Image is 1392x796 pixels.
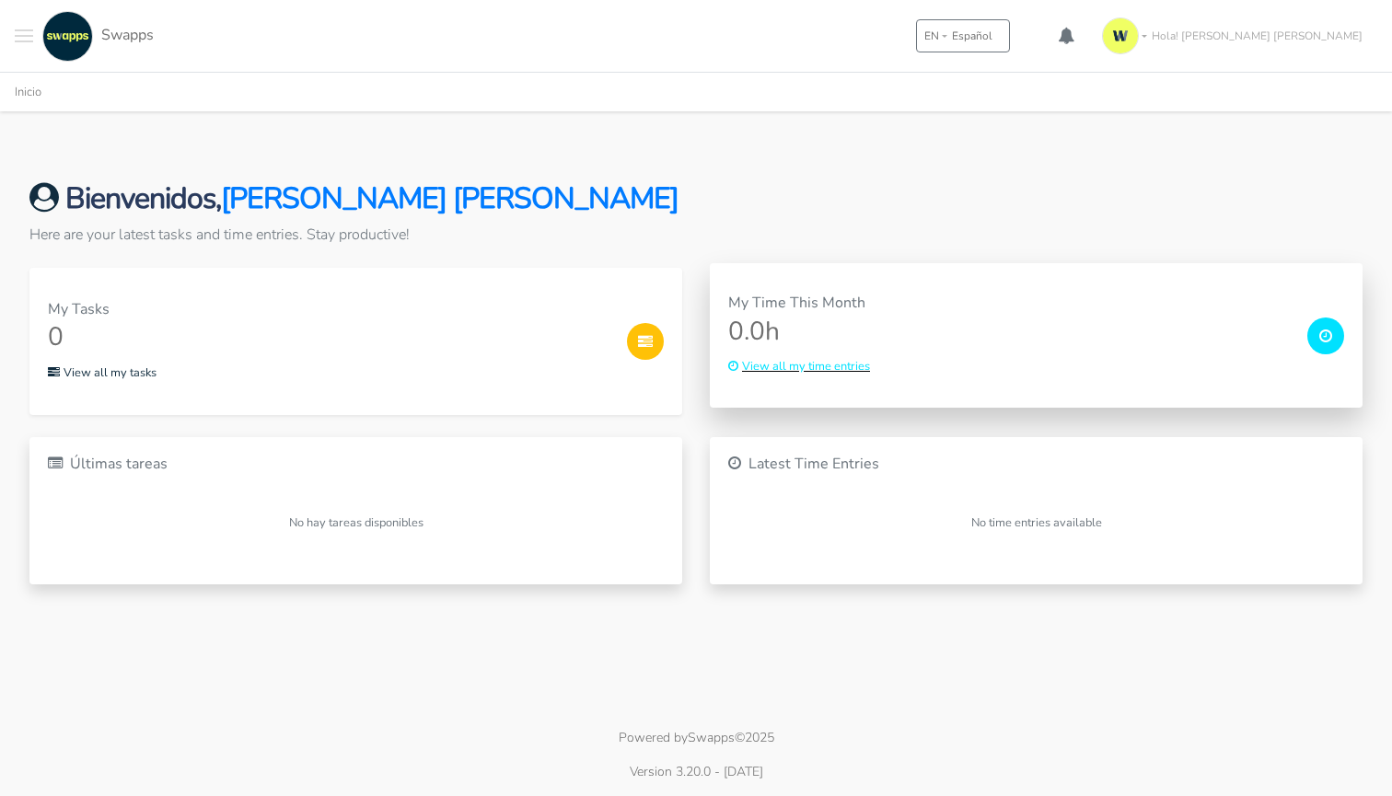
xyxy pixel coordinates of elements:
[728,358,870,375] small: View all my time entries
[42,11,93,62] img: swapps-linkedin-v2.jpg
[289,514,423,531] small: No hay tareas disponibles
[221,179,679,218] span: [PERSON_NAME] [PERSON_NAME]
[48,322,612,353] h3: 0
[1102,17,1139,54] img: isotipo-3-3e143c57.png
[971,514,1102,531] small: No time entries available
[1095,10,1377,62] a: Hola! [PERSON_NAME] [PERSON_NAME]
[728,317,1293,348] h3: 0.0h
[1152,28,1363,44] span: Hola! [PERSON_NAME] [PERSON_NAME]
[916,19,1010,52] button: ENEspañol
[29,181,1363,216] h2: Bienvenidos,
[38,11,154,62] a: Swapps
[688,729,735,746] a: Swapps
[728,294,1293,312] h6: My Time This Month
[48,301,612,318] h6: My Tasks
[29,224,1363,246] p: Here are your latest tasks and time entries. Stay productive!
[101,25,154,45] span: Swapps
[15,11,33,62] button: Toggle navigation menu
[728,355,870,375] a: View all my time entries
[48,364,157,381] small: View all my tasks
[952,28,992,44] span: Español
[15,84,41,100] a: Inicio
[48,362,157,382] a: View all my tasks
[48,456,664,473] h6: Últimas tareas
[728,456,1344,473] h6: Latest Time Entries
